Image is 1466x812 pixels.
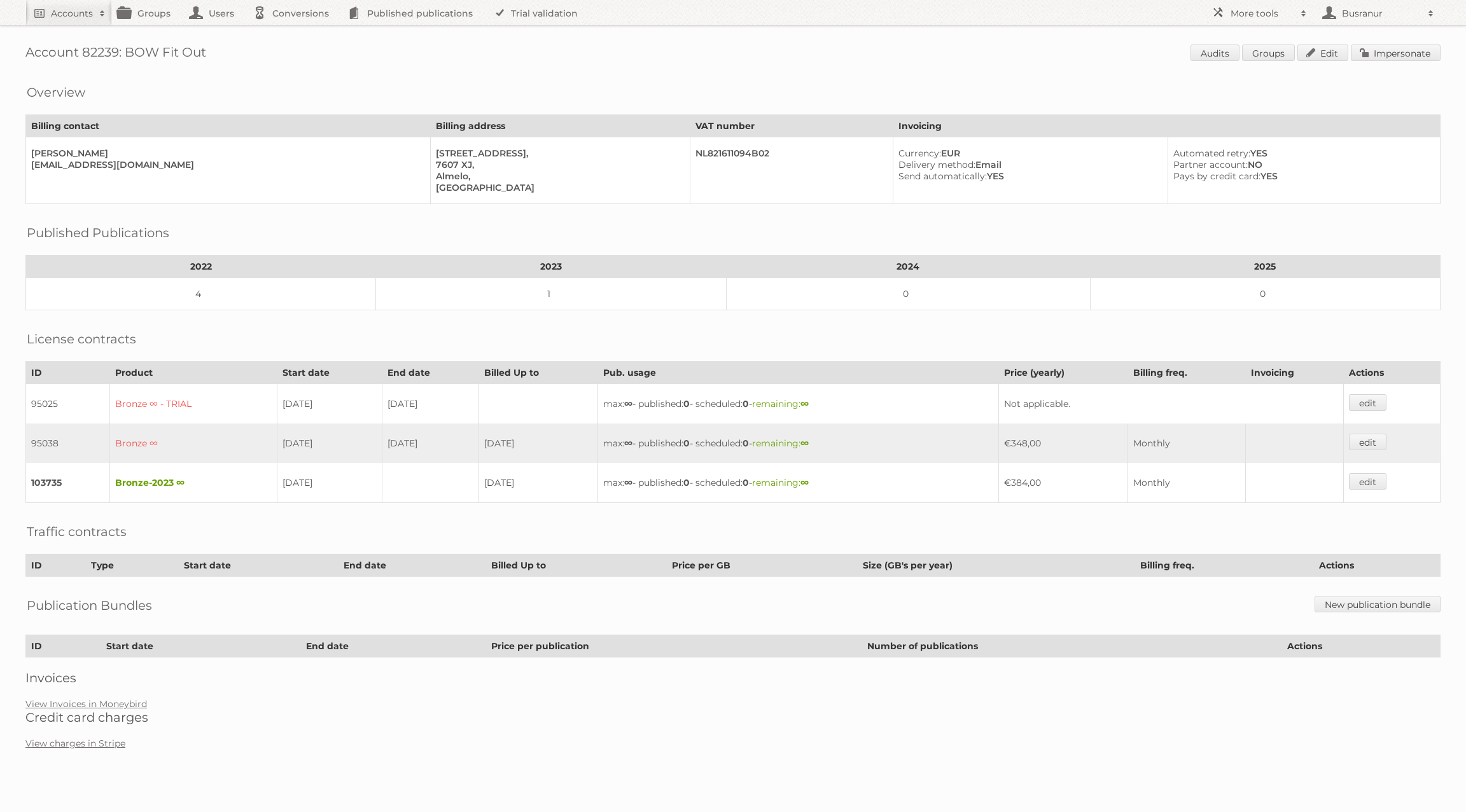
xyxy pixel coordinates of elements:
th: Price per publication [485,635,862,657]
a: View charges in Stripe [25,738,125,749]
div: YES [1173,148,1430,159]
td: 0 [1090,278,1440,310]
h2: Traffic contracts [27,522,127,541]
th: Billing address [431,115,690,137]
td: NL821611094B02 [690,137,893,204]
div: YES [898,170,1157,182]
span: Delivery method: [898,159,975,170]
th: Invoicing [893,115,1440,137]
td: Bronze ∞ - TRIAL [110,384,277,424]
td: [DATE] [382,423,478,463]
th: 2023 [376,256,726,278]
th: Number of publications [862,635,1281,657]
h2: Credit card charges [25,710,1441,725]
div: EUR [898,148,1157,159]
div: NO [1173,159,1430,170]
th: Price (yearly) [999,362,1128,384]
th: Actions [1343,362,1440,384]
th: Price per GB [666,554,858,577]
h2: Published Publications [27,223,169,242]
td: max: - published: - scheduled: - [597,463,998,503]
th: Start date [277,362,382,384]
strong: ∞ [624,437,632,449]
th: Billed Up to [485,554,666,577]
th: ID [26,635,101,657]
td: [DATE] [478,463,597,503]
h2: Overview [27,83,85,102]
strong: 0 [683,398,690,409]
td: max: - published: - scheduled: - [597,423,998,463]
strong: 0 [683,477,690,488]
th: Actions [1314,554,1441,577]
td: €384,00 [999,463,1128,503]
td: max: - published: - scheduled: - [597,384,998,424]
td: €348,00 [999,423,1128,463]
h2: License contracts [27,329,136,348]
td: 95038 [26,423,110,463]
h2: Accounts [51,7,93,20]
th: Invoicing [1245,362,1343,384]
span: Automated retry: [1173,148,1250,159]
div: YES [1173,170,1430,182]
th: End date [301,635,485,657]
th: 2022 [26,256,376,278]
div: 7607 XJ, [436,159,679,170]
span: Partner account: [1173,159,1248,170]
td: Not applicable. [999,384,1344,424]
td: [DATE] [277,423,382,463]
th: Product [110,362,277,384]
a: edit [1349,394,1386,411]
th: Billing contact [26,115,431,137]
div: [PERSON_NAME] [31,148,420,159]
td: Monthly [1127,463,1245,503]
th: Billed Up to [478,362,597,384]
a: Impersonate [1351,45,1441,61]
th: Start date [178,554,338,577]
a: Groups [1242,45,1295,61]
strong: 0 [743,398,749,409]
td: [DATE] [277,384,382,424]
td: Bronze-2023 ∞ [110,463,277,503]
th: Size (GB's per year) [858,554,1135,577]
a: edit [1349,473,1386,490]
a: Audits [1190,45,1239,61]
a: Edit [1297,45,1348,61]
a: edit [1349,434,1386,450]
th: Start date [101,635,301,657]
span: remaining: [752,437,809,449]
td: 103735 [26,463,110,503]
strong: ∞ [800,477,809,488]
h2: More tools [1231,7,1294,20]
td: Monthly [1127,423,1245,463]
div: Email [898,159,1157,170]
span: Currency: [898,148,941,159]
strong: 0 [743,477,749,488]
th: ID [26,362,110,384]
td: 4 [26,278,376,310]
a: New publication bundle [1315,596,1441,612]
th: End date [382,362,478,384]
th: Billing freq. [1127,362,1245,384]
span: Pays by credit card: [1173,170,1260,182]
th: Pub. usage [597,362,998,384]
th: Type [85,554,178,577]
span: remaining: [752,477,809,488]
a: View Invoices in Moneybird [25,698,147,710]
strong: 0 [683,437,690,449]
div: Almelo, [436,170,679,182]
span: remaining: [752,398,809,409]
th: Billing freq. [1135,554,1314,577]
td: 0 [726,278,1090,310]
td: [DATE] [478,423,597,463]
td: 95025 [26,384,110,424]
div: [STREET_ADDRESS], [436,148,679,159]
h2: Busranur [1339,7,1421,20]
strong: 0 [743,437,749,449]
th: ID [26,554,86,577]
h1: Account 82239: BOW Fit Out [25,45,1441,64]
strong: ∞ [624,398,632,409]
span: Send automatically: [898,170,987,182]
h2: Invoices [25,670,1441,685]
td: 1 [376,278,726,310]
th: 2025 [1090,256,1440,278]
